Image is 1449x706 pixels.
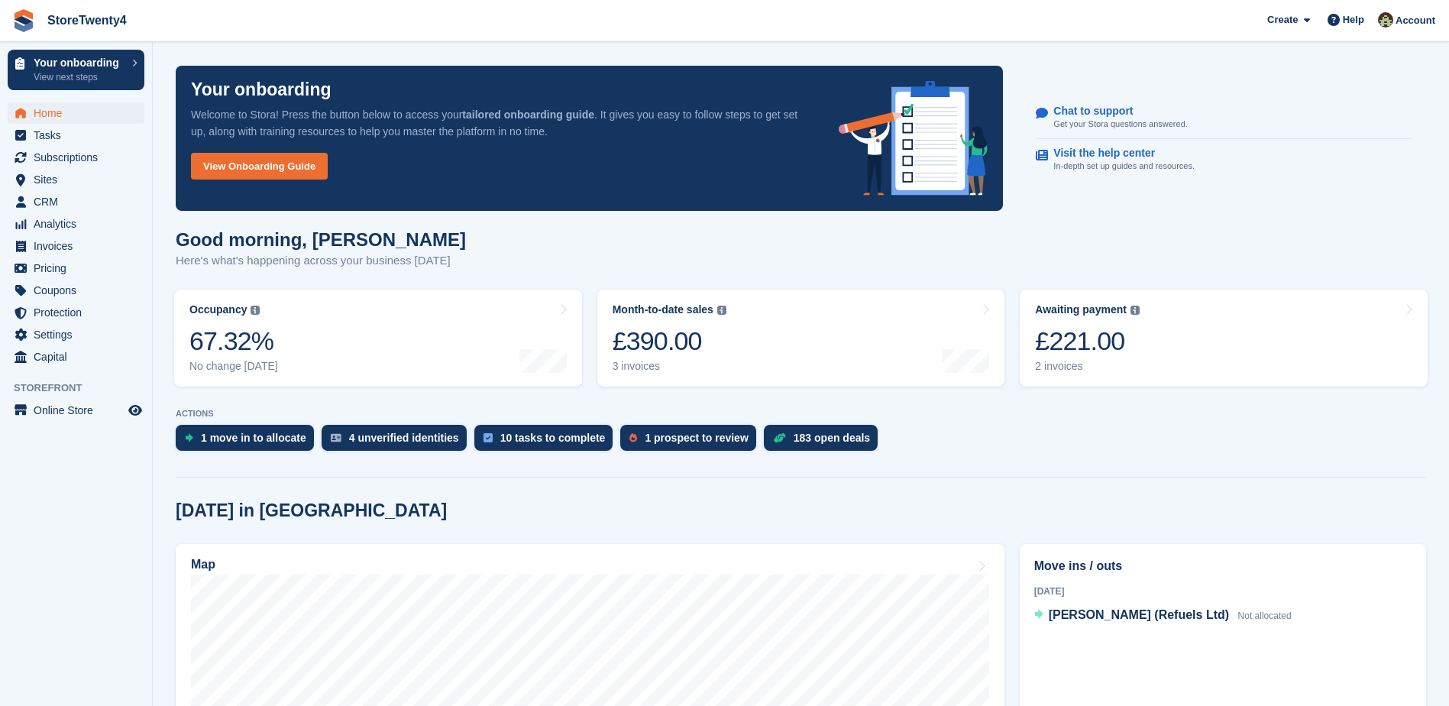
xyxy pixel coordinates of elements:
[597,290,1005,387] a: Month-to-date sales £390.00 3 invoices
[1343,12,1364,28] span: Help
[34,302,125,323] span: Protection
[8,400,144,421] a: menu
[8,280,144,301] a: menu
[34,57,125,68] p: Your onboarding
[8,235,144,257] a: menu
[794,432,870,444] div: 183 open deals
[8,147,144,168] a: menu
[1035,360,1140,373] div: 2 invoices
[34,346,125,368] span: Capital
[174,290,582,387] a: Occupancy 67.32% No change [DATE]
[1130,306,1140,315] img: icon-info-grey-7440780725fd019a000dd9b08b2336e03edf1995a4989e88bcd33f0948082b44.svg
[34,213,125,235] span: Analytics
[1034,557,1412,575] h2: Move ins / outs
[34,324,125,345] span: Settings
[176,229,466,250] h1: Good morning, [PERSON_NAME]
[1034,585,1412,598] div: [DATE]
[1035,325,1140,357] div: £221.00
[34,147,125,168] span: Subscriptions
[12,9,35,32] img: stora-icon-8386f47178a22dfd0bd8f6a31ec36ba5ce8667c1dd55bd0f319d3a0aa187defe.svg
[1053,118,1187,131] p: Get your Stora questions answered.
[8,213,144,235] a: menu
[191,81,332,99] p: Your onboarding
[34,280,125,301] span: Coupons
[8,169,144,190] a: menu
[34,400,125,421] span: Online Store
[8,191,144,212] a: menu
[331,433,341,442] img: verify_identity-adf6edd0f0f0b5bbfe63781bf79b02c33cf7c696d77639b501bdc392416b5a36.svg
[126,401,144,419] a: Preview store
[8,346,144,368] a: menu
[8,257,144,279] a: menu
[8,302,144,323] a: menu
[176,252,466,270] p: Here's what's happening across your business [DATE]
[34,191,125,212] span: CRM
[185,433,193,442] img: move_ins_to_allocate_icon-fdf77a2bb77ea45bf5b3d319d69a93e2d87916cf1d5bf7949dd705db3b84f3ca.svg
[8,324,144,345] a: menu
[1020,290,1428,387] a: Awaiting payment £221.00 2 invoices
[8,102,144,124] a: menu
[189,325,278,357] div: 67.32%
[839,81,988,196] img: onboarding-info-6c161a55d2c0e0a8cae90662b2fe09162a5109e8cc188191df67fb4f79e88e88.svg
[8,125,144,146] a: menu
[1035,303,1127,316] div: Awaiting payment
[34,235,125,257] span: Invoices
[1034,606,1292,626] a: [PERSON_NAME] (Refuels Ltd) Not allocated
[1036,97,1412,139] a: Chat to support Get your Stora questions answered.
[1053,147,1182,160] p: Visit the help center
[613,360,726,373] div: 3 invoices
[189,360,278,373] div: No change [DATE]
[1378,12,1393,28] img: Lee Hanlon
[176,425,322,458] a: 1 move in to allocate
[773,432,786,443] img: deal-1b604bf984904fb50ccaf53a9ad4b4a5d6e5aea283cecdc64d6e3604feb123c2.svg
[1053,105,1175,118] p: Chat to support
[613,325,726,357] div: £390.00
[176,500,447,521] h2: [DATE] in [GEOGRAPHIC_DATA]
[462,108,594,121] strong: tailored onboarding guide
[629,433,637,442] img: prospect-51fa495bee0391a8d652442698ab0144808aea92771e9ea1ae160a38d050c398.svg
[620,425,763,458] a: 1 prospect to review
[191,106,814,140] p: Welcome to Stora! Press the button below to access your . It gives you easy to follow steps to ge...
[191,153,328,180] a: View Onboarding Guide
[191,558,215,572] h2: Map
[764,425,885,458] a: 183 open deals
[484,433,493,442] img: task-75834270c22a3079a89374b754ae025e5fb1db73e45f91037f5363f120a921f8.svg
[34,257,125,279] span: Pricing
[201,432,306,444] div: 1 move in to allocate
[1267,12,1298,28] span: Create
[613,303,713,316] div: Month-to-date sales
[34,125,125,146] span: Tasks
[349,432,459,444] div: 4 unverified identities
[34,70,125,84] p: View next steps
[251,306,260,315] img: icon-info-grey-7440780725fd019a000dd9b08b2336e03edf1995a4989e88bcd33f0948082b44.svg
[645,432,748,444] div: 1 prospect to review
[474,425,621,458] a: 10 tasks to complete
[41,8,133,33] a: StoreTwenty4
[189,303,247,316] div: Occupancy
[500,432,606,444] div: 10 tasks to complete
[14,381,152,396] span: Storefront
[1238,610,1292,621] span: Not allocated
[322,425,474,458] a: 4 unverified identities
[1036,139,1412,180] a: Visit the help center In-depth set up guides and resources.
[34,169,125,190] span: Sites
[717,306,726,315] img: icon-info-grey-7440780725fd019a000dd9b08b2336e03edf1995a4989e88bcd33f0948082b44.svg
[34,102,125,124] span: Home
[1049,608,1229,621] span: [PERSON_NAME] (Refuels Ltd)
[1053,160,1195,173] p: In-depth set up guides and resources.
[1396,13,1435,28] span: Account
[176,409,1426,419] p: ACTIONS
[8,50,144,90] a: Your onboarding View next steps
